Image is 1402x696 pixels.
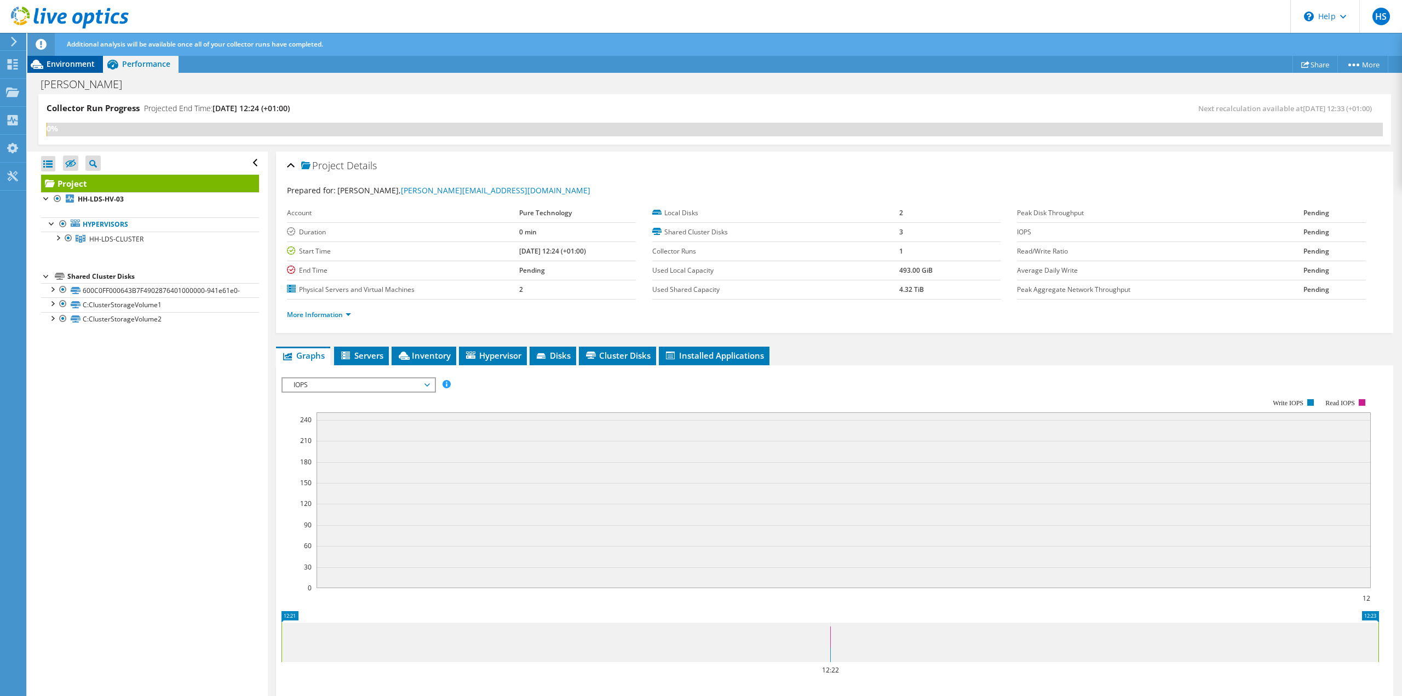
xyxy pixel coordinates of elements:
span: Additional analysis will be available once all of your collector runs have completed. [67,39,323,49]
text: 180 [300,457,312,467]
a: HH-LDS-CLUSTER [41,232,259,246]
label: IOPS [1017,227,1303,238]
label: Duration [287,227,519,238]
text: 90 [304,520,312,530]
a: C:ClusterStorageVolume1 [41,297,259,312]
span: Details [347,159,377,172]
span: [DATE] 12:24 (+01:00) [212,103,290,113]
label: Account [287,208,519,218]
b: 4.32 TiB [899,285,924,294]
h1: [PERSON_NAME] [36,78,139,90]
svg: \n [1304,11,1314,21]
b: Pure Technology [519,208,572,217]
text: 30 [304,562,312,572]
a: Project [41,175,259,192]
b: Pending [1303,285,1329,294]
b: 2 [519,285,523,294]
label: Start Time [287,246,519,257]
a: [PERSON_NAME][EMAIL_ADDRESS][DOMAIN_NAME] [401,185,590,195]
div: Shared Cluster Disks [67,270,259,283]
a: Share [1292,56,1338,73]
text: 150 [300,478,312,487]
b: Pending [1303,246,1329,256]
label: Collector Runs [652,246,899,257]
span: Project [301,160,344,171]
label: Used Local Capacity [652,265,899,276]
span: Next recalculation available at [1198,103,1377,113]
h4: Projected End Time: [144,102,290,114]
span: Disks [535,350,571,361]
span: Cluster Disks [584,350,651,361]
b: 493.00 GiB [899,266,933,275]
a: C:ClusterStorageVolume2 [41,312,259,326]
b: HH-LDS-HV-03 [78,194,124,204]
b: 3 [899,227,903,237]
b: Pending [1303,227,1329,237]
label: Peak Disk Throughput [1017,208,1303,218]
label: Peak Aggregate Network Throughput [1017,284,1303,295]
label: Read/Write Ratio [1017,246,1303,257]
text: 12:22 [822,665,839,675]
text: Write IOPS [1273,399,1303,407]
b: 2 [899,208,903,217]
b: 0 min [519,227,537,237]
b: Pending [1303,208,1329,217]
span: Installed Applications [664,350,764,361]
text: 120 [300,499,312,508]
label: Physical Servers and Virtual Machines [287,284,519,295]
label: Local Disks [652,208,899,218]
text: 240 [300,415,312,424]
span: HS [1372,8,1390,25]
b: [DATE] 12:24 (+01:00) [519,246,586,256]
text: 210 [300,436,312,445]
label: Prepared for: [287,185,336,195]
text: Read IOPS [1326,399,1355,407]
span: Servers [340,350,383,361]
a: HH-LDS-HV-03 [41,192,259,206]
span: Graphs [281,350,325,361]
span: Performance [122,59,170,69]
label: Shared Cluster Disks [652,227,899,238]
b: 1 [899,246,903,256]
span: [DATE] 12:33 (+01:00) [1303,103,1372,113]
span: IOPS [288,378,429,392]
b: Pending [519,266,545,275]
label: Used Shared Capacity [652,284,899,295]
a: More [1337,56,1388,73]
span: Hypervisor [464,350,521,361]
text: 60 [304,541,312,550]
span: HH-LDS-CLUSTER [89,234,143,244]
a: Hypervisors [41,217,259,232]
text: 0 [308,583,312,593]
label: Average Daily Write [1017,265,1303,276]
b: Pending [1303,266,1329,275]
label: End Time [287,265,519,276]
a: More Information [287,310,351,319]
a: 600C0FF000643B7F4902876401000000-941e61e0- [41,283,259,297]
span: Inventory [397,350,451,361]
span: [PERSON_NAME], [337,185,590,195]
span: Environment [47,59,95,69]
text: 12:24 [1363,594,1380,603]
